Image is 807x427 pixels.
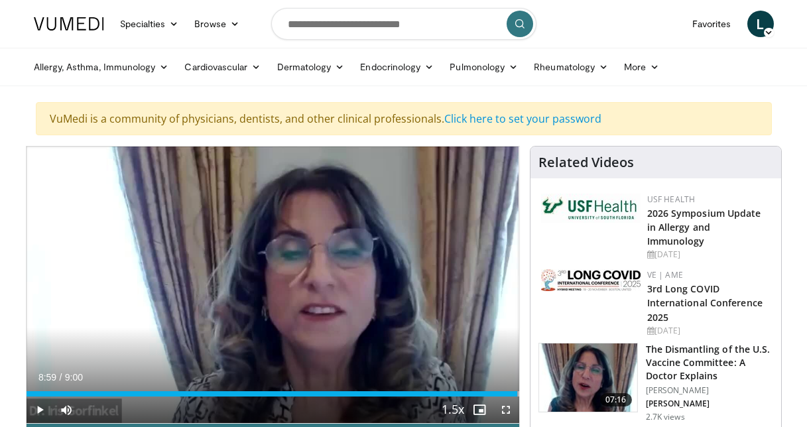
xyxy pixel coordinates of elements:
a: More [616,54,667,80]
a: Cardiovascular [176,54,269,80]
h3: The Dismantling of the U.S. Vaccine Committee: A Doctor Explains [646,343,773,383]
img: 6ba8804a-8538-4002-95e7-a8f8012d4a11.png.150x105_q85_autocrop_double_scale_upscale_version-0.2.jpg [541,194,641,223]
div: VuMedi is a community of physicians, dentists, and other clinical professionals. [36,102,772,135]
video-js: Video Player [27,147,519,424]
a: Allergy, Asthma, Immunology [26,54,177,80]
img: a19d1ff2-1eb0-405f-ba73-fc044c354596.150x105_q85_crop-smart_upscale.jpg [539,343,637,412]
span: / [60,372,62,383]
div: Progress Bar [27,391,519,396]
a: L [747,11,774,37]
a: Rheumatology [526,54,616,80]
div: [DATE] [647,325,771,337]
button: Playback Rate [440,396,466,423]
a: 3rd Long COVID International Conference 2025 [647,282,763,323]
span: 9:00 [65,372,83,383]
img: a2792a71-925c-4fc2-b8ef-8d1b21aec2f7.png.150x105_q85_autocrop_double_scale_upscale_version-0.2.jpg [541,269,641,291]
a: Browse [186,11,247,37]
p: [PERSON_NAME] [646,398,773,409]
img: VuMedi Logo [34,17,104,30]
span: 07:16 [600,393,632,406]
button: Fullscreen [493,396,519,423]
button: Play [27,396,53,423]
a: Specialties [112,11,187,37]
a: USF Health [647,194,696,205]
a: Dermatology [269,54,353,80]
a: Pulmonology [442,54,526,80]
a: 2026 Symposium Update in Allergy and Immunology [647,207,761,247]
button: Mute [53,396,80,423]
a: VE | AME [647,269,683,280]
button: Disable picture-in-picture mode [466,396,493,423]
a: Endocrinology [352,54,442,80]
a: Favorites [684,11,739,37]
h4: Related Videos [538,154,634,170]
p: [PERSON_NAME] [646,385,773,396]
a: 07:16 The Dismantling of the U.S. Vaccine Committee: A Doctor Explains [PERSON_NAME] [PERSON_NAME... [538,343,773,422]
input: Search topics, interventions [271,8,536,40]
a: Click here to set your password [444,111,601,126]
span: 8:59 [38,372,56,383]
div: [DATE] [647,249,771,261]
p: 2.7K views [646,412,685,422]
